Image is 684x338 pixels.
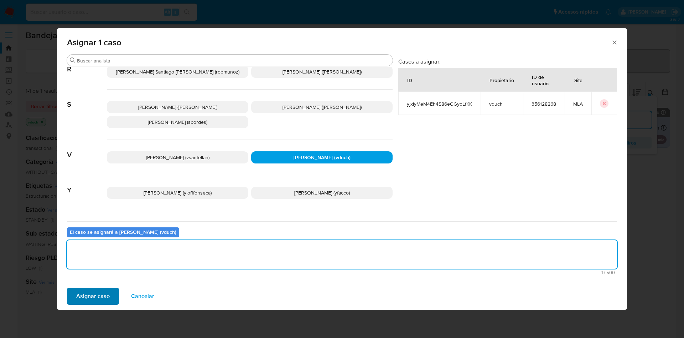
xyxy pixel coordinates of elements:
[294,189,350,196] span: [PERSON_NAME] (yfacco)
[122,288,164,305] button: Cancelar
[76,288,110,304] span: Asignar caso
[67,288,119,305] button: Asignar caso
[67,90,107,109] span: S
[67,140,107,159] span: V
[251,101,393,113] div: [PERSON_NAME] ([PERSON_NAME])
[107,66,248,78] div: [PERSON_NAME] Santiago [PERSON_NAME] (robmunoz)
[107,101,248,113] div: [PERSON_NAME] ([PERSON_NAME])
[399,71,421,89] div: ID
[67,175,107,195] span: Y
[398,58,617,65] h3: Casos a asignar:
[532,101,556,107] span: 356128268
[70,57,76,63] button: Buscar
[69,270,615,275] span: Máximo 500 caracteres
[107,187,248,199] div: [PERSON_NAME] (ylofffonseca)
[148,118,207,126] span: [PERSON_NAME] (sbordes)
[138,104,217,111] span: [PERSON_NAME] ([PERSON_NAME])
[107,151,248,163] div: [PERSON_NAME] (vsantellan)
[251,151,393,163] div: [PERSON_NAME] (vduch)
[116,68,239,75] span: [PERSON_NAME] Santiago [PERSON_NAME] (robmunoz)
[611,39,617,45] button: Cerrar ventana
[600,99,608,108] button: icon-button
[283,68,362,75] span: [PERSON_NAME] ([PERSON_NAME])
[489,101,514,107] span: vduch
[523,68,564,92] div: ID de usuario
[566,71,591,89] div: Site
[294,154,351,161] span: [PERSON_NAME] (vduch)
[481,71,523,89] div: Propietario
[144,189,212,196] span: [PERSON_NAME] (ylofffonseca)
[251,187,393,199] div: [PERSON_NAME] (yfacco)
[131,288,154,304] span: Cancelar
[70,228,176,236] b: El caso se asignará a [PERSON_NAME] (vduch)
[407,101,472,107] span: yjxiyMeM4Eh4S86eGGyoLfKK
[107,116,248,128] div: [PERSON_NAME] (sbordes)
[57,28,627,310] div: assign-modal
[283,104,362,111] span: [PERSON_NAME] ([PERSON_NAME])
[77,57,390,64] input: Buscar analista
[573,101,583,107] span: MLA
[251,66,393,78] div: [PERSON_NAME] ([PERSON_NAME])
[67,38,611,47] span: Asignar 1 caso
[146,154,209,161] span: [PERSON_NAME] (vsantellan)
